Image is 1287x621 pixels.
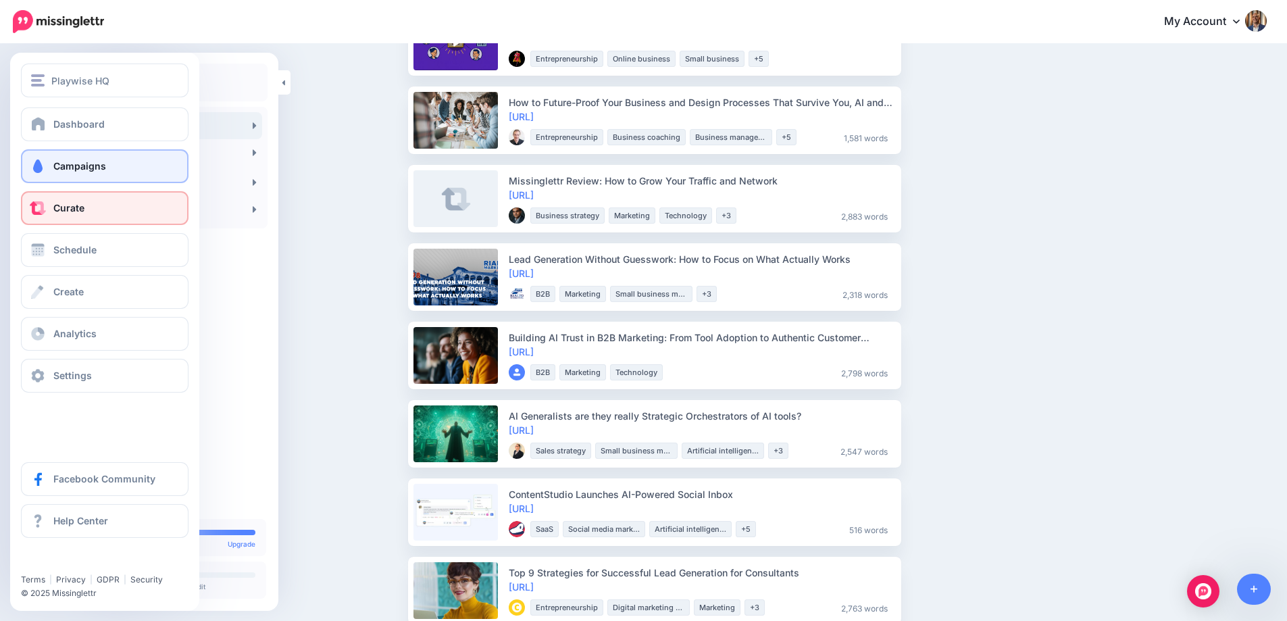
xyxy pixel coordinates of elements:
[530,286,555,302] li: B2B
[835,443,893,459] li: 2,547 words
[682,443,764,459] li: Artificial intelligence
[31,74,45,86] img: menu.png
[53,160,106,172] span: Campaigns
[509,51,525,67] img: 132269654_104219678259125_2692675508189239118_n-bsa91599_thumb.png
[838,129,893,145] li: 1,581 words
[21,233,188,267] a: Schedule
[21,317,188,351] a: Analytics
[21,149,188,183] a: Campaigns
[509,364,525,380] img: user_default_image.png
[21,359,188,393] a: Settings
[509,111,534,122] a: [URL]
[509,252,893,266] div: Lead Generation Without Guesswork: How to Focus on What Actually Works
[21,587,197,600] li: © 2025 Missinglettr
[509,174,893,188] div: Missinglettr Review: How to Grow Your Traffic and Network
[559,364,606,380] li: Marketing
[776,129,797,145] li: +5
[51,73,109,89] span: Playwise HQ
[836,207,893,224] li: 2,883 words
[563,521,645,537] li: Social media marketing
[1151,5,1267,39] a: My Account
[595,443,678,459] li: Small business marketing
[530,521,559,537] li: SaaS
[837,286,893,302] li: 2,318 words
[21,555,124,568] iframe: Twitter Follow Button
[509,443,525,459] img: W3UT4SDDERV1KOG75M69L2B4XIRA5FBU_thumb.jpg
[607,129,686,145] li: Business coaching
[509,189,534,201] a: [URL]
[659,207,712,224] li: Technology
[509,581,534,593] a: [URL]
[509,503,534,514] a: [URL]
[509,487,893,501] div: ContentStudio Launches AI-Powered Social Inbox
[610,286,692,302] li: Small business marketing
[530,443,591,459] li: Sales strategy
[1187,575,1219,607] div: Open Intercom Messenger
[21,574,45,585] a: Terms
[697,286,717,302] li: +3
[21,64,188,97] button: Playwise HQ
[53,244,97,255] span: Schedule
[13,10,104,33] img: Missinglettr
[530,364,555,380] li: B2B
[21,275,188,309] a: Create
[21,462,188,496] a: Facebook Community
[680,51,745,67] li: Small business
[509,129,525,145] img: 61762406_414633959090486_4200527562230726656_o-bsa86369_thumb.jpg
[749,51,769,67] li: +5
[559,286,606,302] li: Marketing
[509,424,534,436] a: [URL]
[509,346,534,357] a: [URL]
[53,370,92,381] span: Settings
[90,574,93,585] span: |
[130,574,163,585] a: Security
[509,566,893,580] div: Top 9 Strategies for Successful Lead Generation for Consultants
[610,364,663,380] li: Technology
[716,207,736,224] li: +3
[607,51,676,67] li: Online business
[844,521,893,537] li: 516 words
[509,268,534,279] a: [URL]
[509,599,525,616] img: MQSJWLHJCKXV2AQVWKGQBXABK9I9LYSZ_thumb.gif
[124,574,126,585] span: |
[509,95,893,109] div: How to Future-Proof Your Business and Design Processes That Survive You, AI and Everything Else
[530,129,603,145] li: Entrepreneurship
[53,515,108,526] span: Help Center
[53,202,84,214] span: Curate
[649,521,732,537] li: Artificial intelligence
[836,599,893,616] li: 2,763 words
[836,364,893,380] li: 2,798 words
[21,191,188,225] a: Curate
[21,107,188,141] a: Dashboard
[607,599,690,616] li: Digital marketing strategy
[745,599,765,616] li: +3
[609,207,655,224] li: Marketing
[530,51,603,67] li: Entrepreneurship
[530,207,605,224] li: Business strategy
[21,504,188,538] a: Help Center
[736,521,756,537] li: +5
[97,574,120,585] a: GDPR
[509,32,534,44] a: [URL]
[530,599,603,616] li: Entrepreneurship
[768,443,788,459] li: +3
[509,330,893,345] div: Building AI Trust in B2B Marketing: From Tool Adoption to Authentic Customer Engagement
[53,286,84,297] span: Create
[509,286,525,302] img: 74400927_2541562552624184_6518002996444397568_n-bsa92563_thumb.png
[53,328,97,339] span: Analytics
[509,409,893,423] div: AI Generalists are they really Strategic Orchestrators of AI tools?
[53,473,155,485] span: Facebook Community
[690,129,772,145] li: Business management
[509,521,525,537] img: F748YBGTFEGJ0AU8Z2NXBER5KZVERQJF_thumb.png
[53,118,105,130] span: Dashboard
[56,574,86,585] a: Privacy
[49,574,52,585] span: |
[694,599,740,616] li: Marketing
[509,207,525,224] img: 8H70T1G7C1OSJSWIP4LMURR0GZ02FKMZ_thumb.png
